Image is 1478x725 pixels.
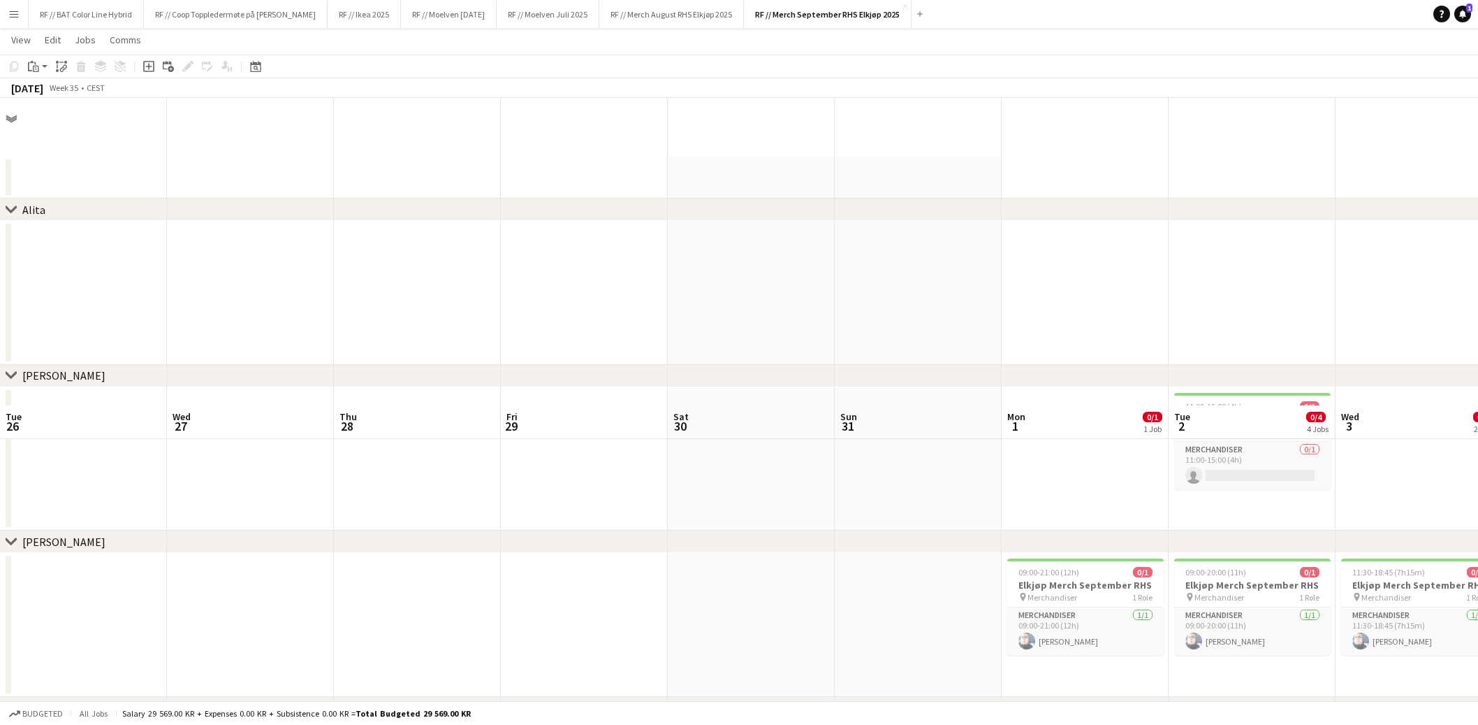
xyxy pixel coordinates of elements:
span: 11:30-18:45 (7h15m) [1352,567,1425,577]
span: Total Budgeted 29 569.00 KR [356,708,471,719]
span: Tue [1174,410,1190,423]
span: 3 [1339,418,1359,434]
span: 1 [1005,418,1025,434]
span: Mon [1007,410,1025,423]
span: Fri [506,410,518,423]
div: Salary 29 569.00 KR + Expenses 0.00 KR + Subsistence 0.00 KR = [122,708,471,719]
button: RF // Merch September RHS Elkjøp 2025 [744,1,912,28]
span: Merchandiser [1027,592,1077,603]
span: 28 [337,418,357,434]
span: 11:00-15:00 (4h) [1185,401,1242,412]
a: 1 [1454,6,1471,22]
span: 0/1 [1300,567,1319,577]
span: Merchandiser [1194,592,1244,603]
div: 4 Jobs [1307,424,1329,434]
div: [PERSON_NAME] [22,535,105,549]
span: Budgeted [22,709,63,719]
span: Thu [339,410,357,423]
a: Jobs [69,31,101,49]
span: 0/1 [1143,412,1162,422]
app-card-role: Merchandiser1/109:00-21:00 (12h)[PERSON_NAME] [1007,608,1164,655]
span: Wed [1341,410,1359,423]
span: 30 [671,418,689,434]
app-job-card: 09:00-20:00 (11h)0/1Elkjøp Merch September RHS Merchandiser1 RoleMerchandiser1/109:00-20:00 (11h)... [1174,559,1331,655]
span: Edit [45,34,61,46]
span: 27 [170,418,191,434]
button: RF // Merch August RHS Elkjøp 2025 [599,1,744,28]
span: 26 [3,418,22,434]
h3: Elkjøp Merch September RHS [1007,579,1164,591]
span: Sun [840,410,857,423]
button: Budgeted [7,706,65,722]
div: Line [22,701,43,715]
div: Alita [22,203,45,217]
span: All jobs [77,708,110,719]
app-card-role: Merchandiser0/111:00-15:00 (4h) [1174,442,1331,489]
button: RF // BAT Color Line Hybrid [29,1,144,28]
div: 1 Job [1143,424,1162,434]
span: 1 Role [1299,592,1319,603]
button: RF // Moelven [DATE] [401,1,497,28]
span: 0/1 [1300,401,1319,412]
span: 2 [1172,418,1190,434]
div: [PERSON_NAME] [22,368,105,382]
span: 0/4 [1306,412,1326,422]
a: View [6,31,36,49]
span: Tue [6,410,22,423]
span: Sat [673,410,689,423]
app-job-card: 09:00-21:00 (12h)0/1Elkjøp Merch September RHS Merchandiser1 RoleMerchandiser1/109:00-21:00 (12h)... [1007,559,1164,655]
app-card-role: Merchandiser1/109:00-20:00 (11h)[PERSON_NAME] [1174,608,1331,655]
span: 1 [1466,3,1472,13]
span: 09:00-20:00 (11h) [1185,567,1246,577]
app-job-card: 11:00-15:00 (4h)0/1Elkjøp Merch September RHS Merchandiser1 RoleMerchandiser0/111:00-15:00 (4h) [1174,393,1331,489]
span: Comms [110,34,141,46]
span: 1 Role [1132,592,1153,603]
button: RF // Coop Toppledermøte på [PERSON_NAME] [144,1,328,28]
span: 29 [504,418,518,434]
span: Merchandiser [1361,592,1411,603]
span: Jobs [75,34,96,46]
span: Wed [173,410,191,423]
div: [DATE] [11,81,43,95]
span: 0/1 [1133,567,1153,577]
h3: Elkjøp Merch September RHS [1174,579,1331,591]
a: Comms [104,31,147,49]
span: View [11,34,31,46]
span: Week 35 [46,82,81,93]
div: CEST [87,82,105,93]
span: 09:00-21:00 (12h) [1018,567,1079,577]
a: Edit [39,31,66,49]
button: RF // Ikea 2025 [328,1,401,28]
button: RF // Moelven Juli 2025 [497,1,599,28]
span: 31 [838,418,857,434]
